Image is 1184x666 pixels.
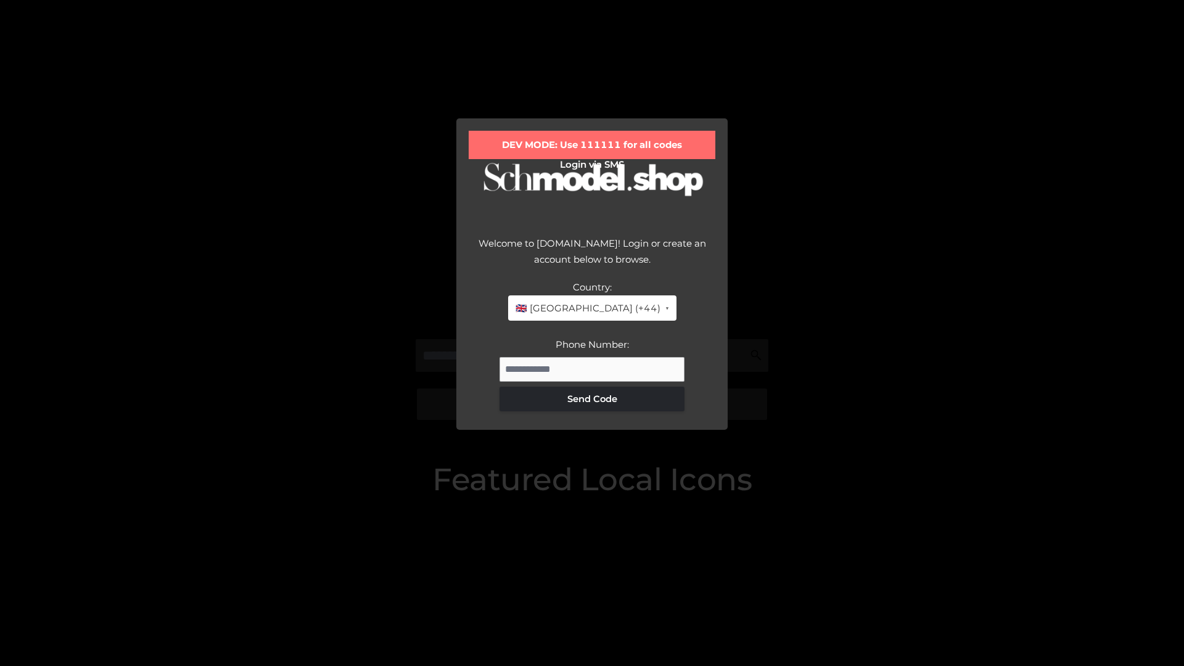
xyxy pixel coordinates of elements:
div: DEV MODE: Use 111111 for all codes [469,131,715,159]
span: 🇬🇧 [GEOGRAPHIC_DATA] (+44) [516,300,660,316]
label: Phone Number: [556,339,629,350]
h2: Login via SMS [469,159,715,170]
button: Send Code [499,387,684,411]
div: Welcome to [DOMAIN_NAME]! Login or create an account below to browse. [469,236,715,279]
label: Country: [573,281,612,293]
